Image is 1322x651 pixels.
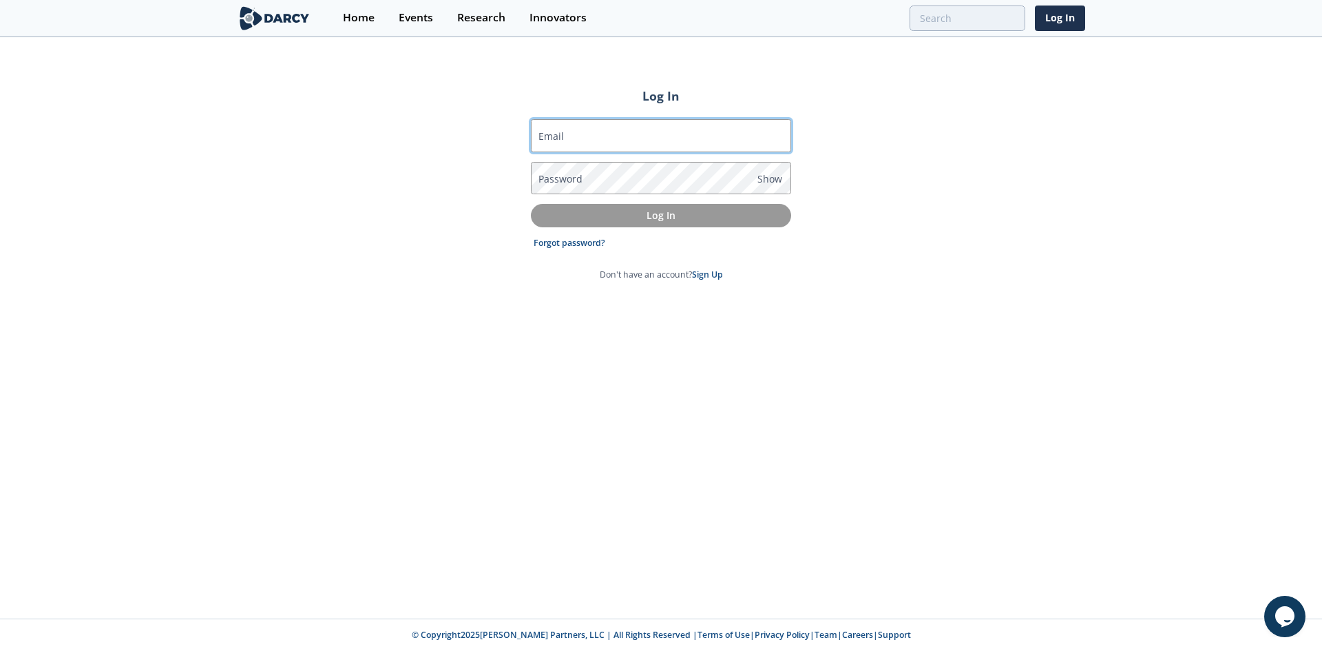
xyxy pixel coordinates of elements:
h2: Log In [531,87,791,105]
a: Forgot password? [534,237,605,249]
iframe: chat widget [1264,596,1308,637]
label: Email [538,129,564,143]
p: Don't have an account? [600,269,723,281]
div: Research [457,12,505,23]
a: Privacy Policy [755,629,810,641]
input: Advanced Search [910,6,1025,31]
a: Log In [1035,6,1085,31]
p: Log In [541,208,781,223]
a: Sign Up [692,269,723,280]
a: Terms of Use [697,629,750,641]
label: Password [538,172,583,186]
button: Log In [531,204,791,227]
img: logo-wide.svg [237,6,312,30]
span: Show [757,172,782,186]
a: Support [878,629,911,641]
div: Home [343,12,375,23]
div: Events [399,12,433,23]
a: Team [815,629,837,641]
p: © Copyright 2025 [PERSON_NAME] Partners, LLC | All Rights Reserved | | | | | [151,629,1171,641]
a: Careers [842,629,873,641]
div: Innovators [529,12,587,23]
